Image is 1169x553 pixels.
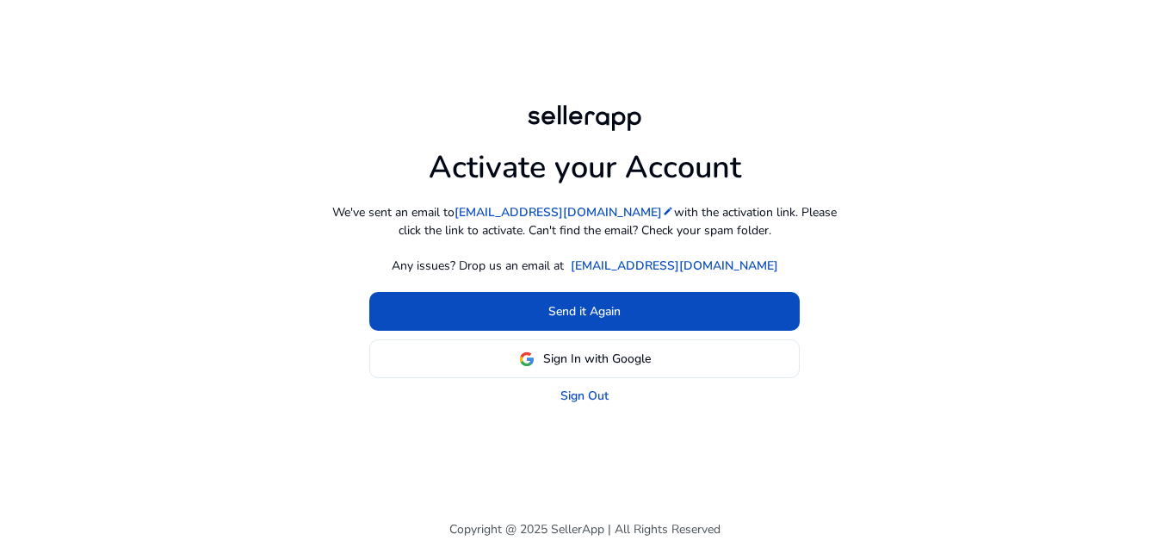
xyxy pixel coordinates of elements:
span: Sign In with Google [543,350,651,368]
button: Send it Again [369,292,800,331]
button: Sign In with Google [369,339,800,378]
a: [EMAIL_ADDRESS][DOMAIN_NAME] [571,257,778,275]
mat-icon: edit [662,205,674,217]
p: We've sent an email to with the activation link. Please click the link to activate. Can't find th... [326,203,843,239]
h1: Activate your Account [429,135,741,186]
a: [EMAIL_ADDRESS][DOMAIN_NAME] [455,203,674,221]
a: Sign Out [560,387,609,405]
p: Any issues? Drop us an email at [392,257,564,275]
span: Send it Again [548,302,621,320]
img: google-logo.svg [519,351,535,367]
